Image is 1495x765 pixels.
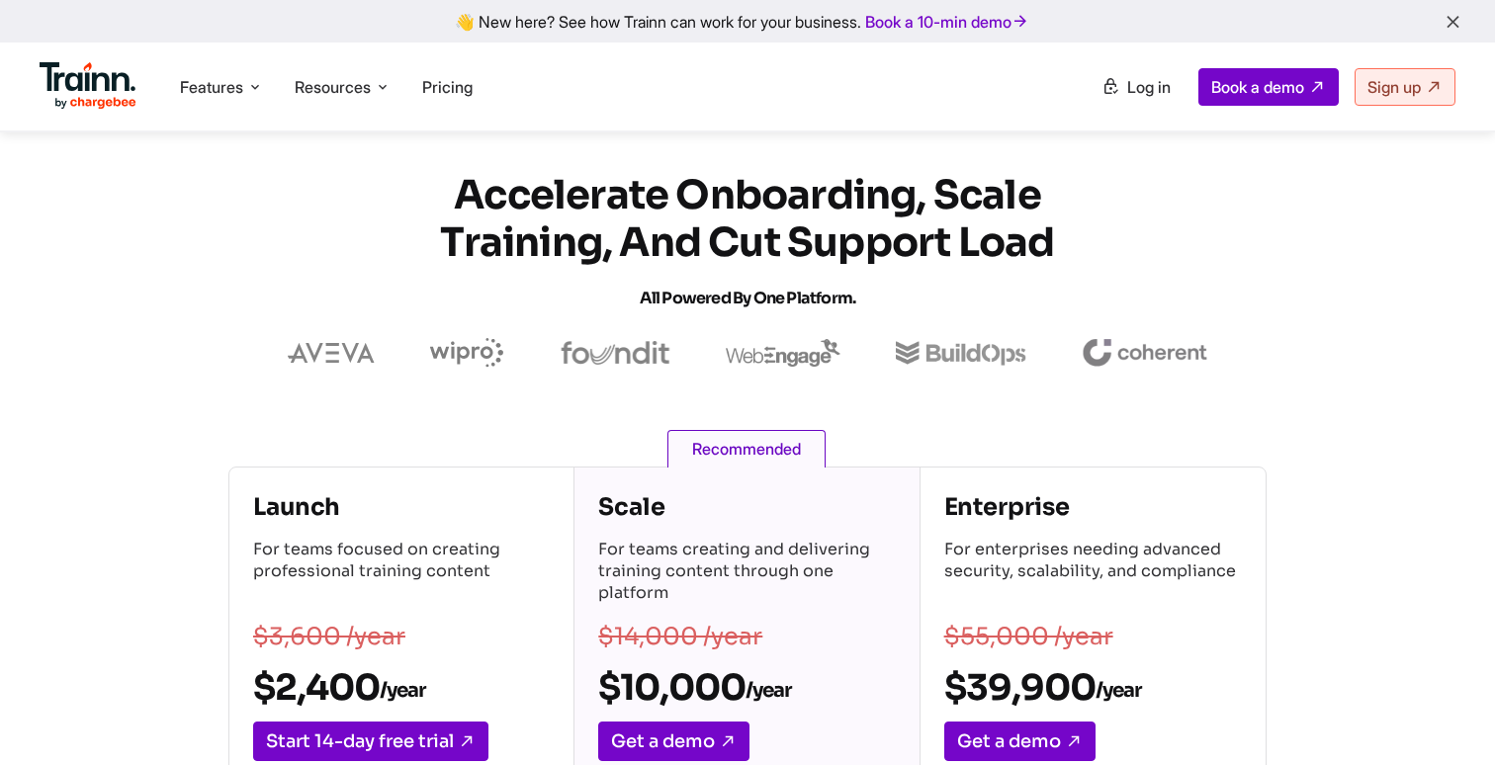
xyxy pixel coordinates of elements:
[1396,670,1495,765] iframe: Chat Widget
[295,76,371,98] span: Resources
[40,62,136,110] img: Trainn Logo
[1082,339,1207,367] img: coherent logo
[1127,77,1171,97] span: Log in
[944,722,1096,761] a: Get a demo
[1090,69,1183,105] a: Log in
[253,622,405,651] s: $3,600 /year
[1355,68,1455,106] a: Sign up
[598,665,895,710] h2: $10,000
[598,622,762,651] s: $14,000 /year
[1198,68,1339,106] a: Book a demo
[598,491,895,523] h4: Scale
[253,722,488,761] a: Start 14-day free trial
[253,665,550,710] h2: $2,400
[288,343,375,363] img: aveva logo
[392,172,1103,322] h1: Accelerate Onboarding, Scale Training, and Cut Support Load
[944,539,1242,608] p: For enterprises needing advanced security, scalability, and compliance
[598,539,895,608] p: For teams creating and delivering training content through one platform
[1211,77,1304,97] span: Book a demo
[12,12,1483,31] div: 👋 New here? See how Trainn can work for your business.
[896,341,1025,366] img: buildops logo
[944,491,1242,523] h4: Enterprise
[640,288,856,308] span: All Powered by One Platform.
[598,722,749,761] a: Get a demo
[746,678,791,703] sub: /year
[861,8,1033,36] a: Book a 10-min demo
[430,338,504,368] img: wipro logo
[667,430,826,467] span: Recommended
[1367,77,1421,97] span: Sign up
[180,76,243,98] span: Features
[944,665,1242,710] h2: $39,900
[1096,678,1141,703] sub: /year
[422,77,473,97] a: Pricing
[944,622,1113,651] s: $55,000 /year
[253,539,550,608] p: For teams focused on creating professional training content
[560,341,670,365] img: foundit logo
[253,491,550,523] h4: Launch
[380,678,425,703] sub: /year
[726,339,840,367] img: webengage logo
